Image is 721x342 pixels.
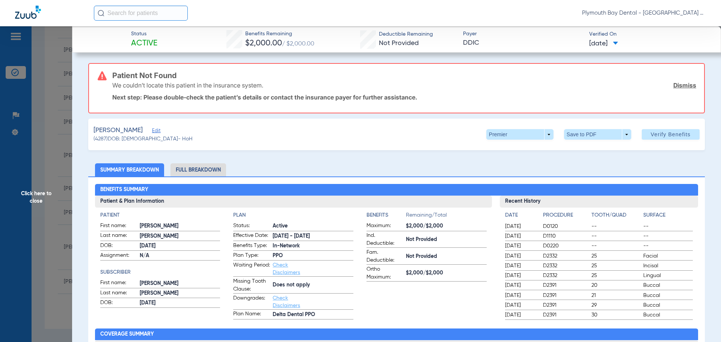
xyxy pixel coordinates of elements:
[140,252,220,260] span: N/A
[140,299,220,307] span: [DATE]
[233,232,270,241] span: Effective Date:
[100,222,137,231] span: First name:
[543,292,589,299] span: D2391
[273,232,353,240] span: [DATE] - [DATE]
[463,38,583,48] span: DDIC
[100,232,137,241] span: Last name:
[273,281,353,289] span: Does not apply
[505,223,537,230] span: [DATE]
[94,6,188,21] input: Search for patients
[100,252,137,261] span: Assignment:
[591,282,641,289] span: 20
[406,211,487,222] span: Remaining/Total
[591,223,641,230] span: --
[643,211,693,219] h4: Surface
[643,252,693,260] span: Facial
[131,30,157,38] span: Status
[591,242,641,250] span: --
[643,223,693,230] span: --
[95,196,492,208] h3: Patient & Plan Information
[233,242,270,251] span: Benefits Type:
[505,292,537,299] span: [DATE]
[486,129,554,140] button: Premier
[112,72,696,79] h3: Patient Not Found
[591,262,641,270] span: 25
[94,126,143,135] span: [PERSON_NAME]
[273,252,353,260] span: PPO
[140,280,220,288] span: [PERSON_NAME]
[170,163,226,176] li: Full Breakdown
[273,262,300,275] a: Check Disclaimers
[643,292,693,299] span: Buccal
[505,272,537,279] span: [DATE]
[591,311,641,319] span: 30
[98,10,104,17] img: Search Icon
[505,311,537,319] span: [DATE]
[95,328,698,340] h2: Coverage Summary
[463,30,583,38] span: Payer
[233,252,270,261] span: Plan Type:
[543,311,589,319] span: D2391
[406,222,487,230] span: $2,000/$2,000
[112,81,263,89] p: We couldn’t locate this patient in the insurance system.
[273,311,353,319] span: Delta Dental PPO
[673,81,696,89] a: Dismiss
[112,93,696,101] p: Next step: Please double-check the patient’s details or contact the insurance payer for further a...
[94,135,193,143] span: (4287) DOB: [DEMOGRAPHIC_DATA] - HoH
[233,222,270,231] span: Status:
[591,252,641,260] span: 25
[643,311,693,319] span: Buccal
[367,232,403,247] span: Ind. Deductible:
[643,282,693,289] span: Buccal
[643,262,693,270] span: Incisal
[651,131,691,137] span: Verify Benefits
[406,269,487,277] span: $2,000/$2,000
[543,282,589,289] span: D2391
[100,211,220,219] app-breakdown-title: Patient
[273,242,353,250] span: In-Network
[100,279,137,288] span: First name:
[100,299,137,308] span: DOB:
[543,232,589,240] span: D1110
[582,9,706,17] span: Plymouth Bay Dental - [GEOGRAPHIC_DATA] Dental
[505,232,537,240] span: [DATE]
[589,39,618,48] span: [DATE]
[140,242,220,250] span: [DATE]
[591,211,641,222] app-breakdown-title: Tooth/Quad
[379,40,419,47] span: Not Provided
[273,222,353,230] span: Active
[233,261,270,276] span: Waiting Period:
[505,301,537,309] span: [DATE]
[273,295,300,308] a: Check Disclaimers
[131,38,157,49] span: Active
[245,39,282,47] span: $2,000.00
[282,41,314,47] span: / $2,000.00
[233,277,270,293] span: Missing Tooth Clause:
[100,268,220,276] app-breakdown-title: Subscriber
[505,211,537,219] h4: Date
[500,196,698,208] h3: Recent History
[233,310,270,319] span: Plan Name:
[505,252,537,260] span: [DATE]
[233,211,353,219] h4: Plan
[95,163,164,176] li: Summary Breakdown
[367,249,403,264] span: Fam. Deductible:
[406,253,487,261] span: Not Provided
[245,30,314,38] span: Benefits Remaining
[591,272,641,279] span: 25
[367,211,406,222] app-breakdown-title: Benefits
[543,301,589,309] span: D2391
[140,289,220,297] span: [PERSON_NAME]
[140,232,220,240] span: [PERSON_NAME]
[379,30,433,38] span: Deductible Remaining
[367,265,403,281] span: Ortho Maximum:
[505,242,537,250] span: [DATE]
[543,262,589,270] span: D2332
[543,223,589,230] span: D0120
[98,71,107,80] img: error-icon
[642,129,700,140] button: Verify Benefits
[406,236,487,244] span: Not Provided
[543,252,589,260] span: D2332
[683,306,721,342] iframe: Chat Widget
